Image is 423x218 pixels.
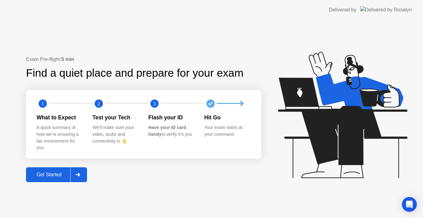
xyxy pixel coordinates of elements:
text: 3 [153,101,156,107]
img: Delivered by Rosalyn [360,6,412,13]
div: Test your Tech [93,113,139,122]
button: Get Started [26,167,87,182]
div: Open Intercom Messenger [402,197,417,212]
div: Exam Pre-flight: [26,56,261,63]
div: to verify it’s you [148,124,194,138]
text: 2 [97,101,100,107]
div: A quick summary of how we’re ensuring a fair environment for you [37,124,83,151]
div: Hit Go [204,113,251,122]
div: Delivered by [329,6,356,14]
div: What to Expect [37,113,83,122]
div: Your exam starts at your command [204,124,251,138]
b: Have your ID card handy [148,125,186,137]
text: 1 [41,101,44,107]
div: Get Started [28,172,70,177]
div: Flash your ID [148,113,194,122]
div: We’ll make sure your video, audio and connectivity is 👌 [93,124,139,144]
b: 5 min [61,57,74,62]
div: Find a quiet place and prepare for your exam [26,65,244,81]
